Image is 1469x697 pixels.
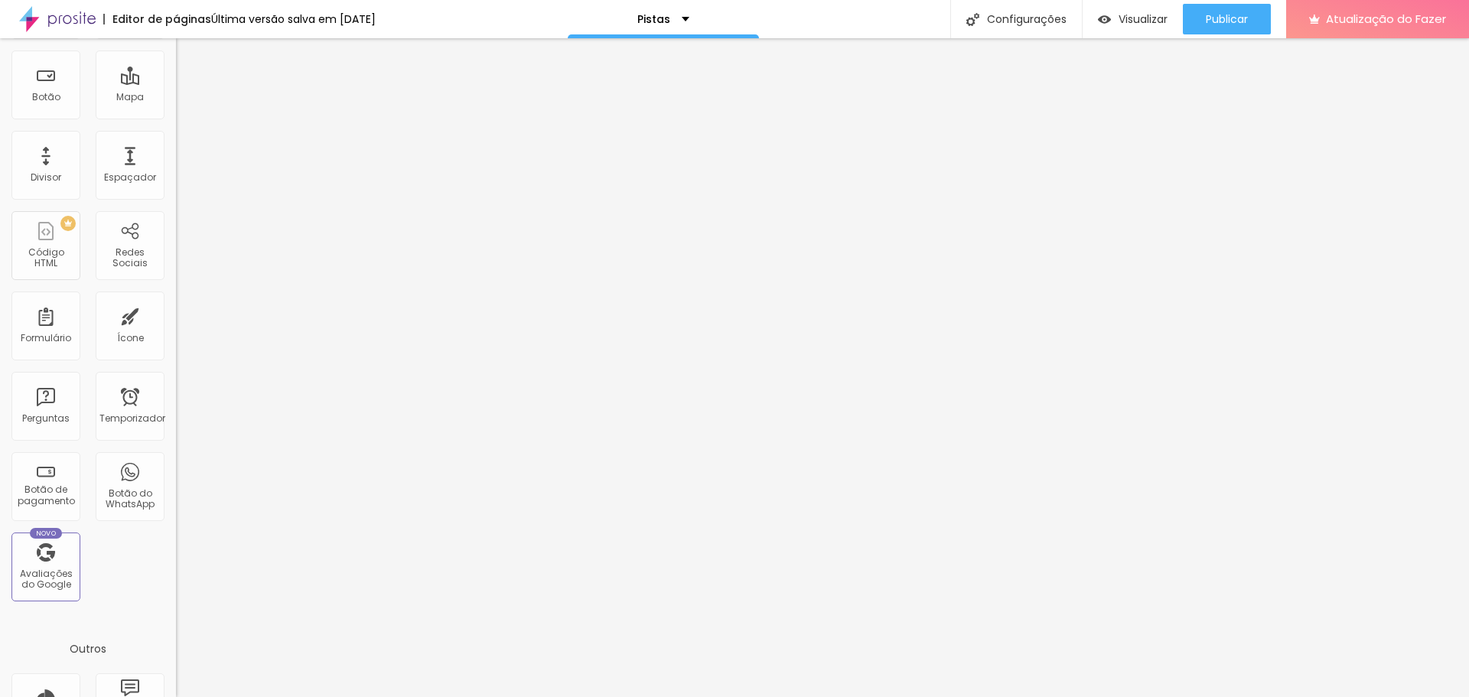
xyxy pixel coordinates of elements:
[36,529,57,538] font: Novo
[1326,11,1446,27] font: Atualização do Fazer
[20,567,73,591] font: Avaliações do Google
[117,331,144,344] font: Ícone
[211,11,376,27] font: Última versão salva em [DATE]
[106,487,155,510] font: Botão do WhatsApp
[1083,4,1183,34] button: Visualizar
[176,38,1469,697] iframe: Editor
[1098,13,1111,26] img: view-1.svg
[18,483,75,506] font: Botão de pagamento
[1183,4,1271,34] button: Publicar
[28,246,64,269] font: Código HTML
[112,11,211,27] font: Editor de páginas
[22,412,70,425] font: Perguntas
[112,246,148,269] font: Redes Sociais
[21,331,71,344] font: Formulário
[966,13,979,26] img: Ícone
[1206,11,1248,27] font: Publicar
[32,90,60,103] font: Botão
[116,90,144,103] font: Mapa
[637,11,670,27] font: Pistas
[104,171,156,184] font: Espaçador
[31,171,61,184] font: Divisor
[99,412,165,425] font: Temporizador
[1119,11,1168,27] font: Visualizar
[70,641,106,656] font: Outros
[987,11,1067,27] font: Configurações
